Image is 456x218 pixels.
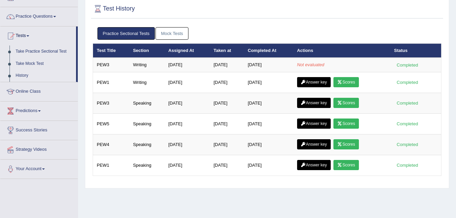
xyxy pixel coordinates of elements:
td: [DATE] [244,58,293,72]
td: Writing [129,72,165,93]
a: Online Class [0,82,78,99]
a: Predictions [0,102,78,119]
th: Status [390,43,441,58]
td: PEW1 [93,72,129,93]
a: Scores [333,119,359,129]
a: Answer key [297,98,331,108]
div: Completed [394,162,421,169]
td: [DATE] [165,72,210,93]
td: Writing [129,58,165,72]
a: Practice Sectional Tests [97,27,155,40]
a: History [13,70,76,82]
td: [DATE] [210,58,244,72]
td: [DATE] [244,134,293,155]
a: Strategy Videos [0,140,78,157]
a: Answer key [297,119,331,129]
td: [DATE] [165,155,210,176]
td: PEW4 [93,134,129,155]
a: Scores [333,160,359,170]
td: PEW1 [93,155,129,176]
a: Tests [0,26,76,43]
td: [DATE] [210,113,244,134]
td: [DATE] [244,113,293,134]
div: Completed [394,79,421,86]
td: [DATE] [244,72,293,93]
a: Answer key [297,77,331,87]
td: [DATE] [244,93,293,113]
a: Practice Questions [0,7,78,24]
td: [DATE] [210,93,244,113]
td: [DATE] [165,58,210,72]
td: Speaking [129,93,165,113]
a: Take Mock Test [13,58,76,70]
h2: Test History [93,4,135,14]
div: Completed [394,61,421,69]
td: [DATE] [210,134,244,155]
td: PEW3 [93,93,129,113]
th: Assigned At [165,43,210,58]
a: Take Practice Sectional Test [13,46,76,58]
a: Mock Tests [156,27,188,40]
td: Speaking [129,134,165,155]
td: [DATE] [210,72,244,93]
a: Your Account [0,160,78,177]
td: PEW3 [93,58,129,72]
td: [DATE] [165,93,210,113]
div: Completed [394,99,421,107]
td: [DATE] [210,155,244,176]
a: Answer key [297,160,331,170]
a: Scores [333,77,359,87]
td: PEW5 [93,113,129,134]
td: Speaking [129,113,165,134]
div: Completed [394,141,421,148]
td: [DATE] [244,155,293,176]
td: [DATE] [165,134,210,155]
a: Scores [333,98,359,108]
a: Scores [333,139,359,149]
td: Speaking [129,155,165,176]
th: Section [129,43,165,58]
th: Taken at [210,43,244,58]
th: Actions [293,43,390,58]
a: Answer key [297,139,331,149]
th: Test Title [93,43,129,58]
th: Completed At [244,43,293,58]
em: Not evaluated [297,62,324,67]
a: Success Stories [0,121,78,138]
td: [DATE] [165,113,210,134]
div: Completed [394,120,421,127]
